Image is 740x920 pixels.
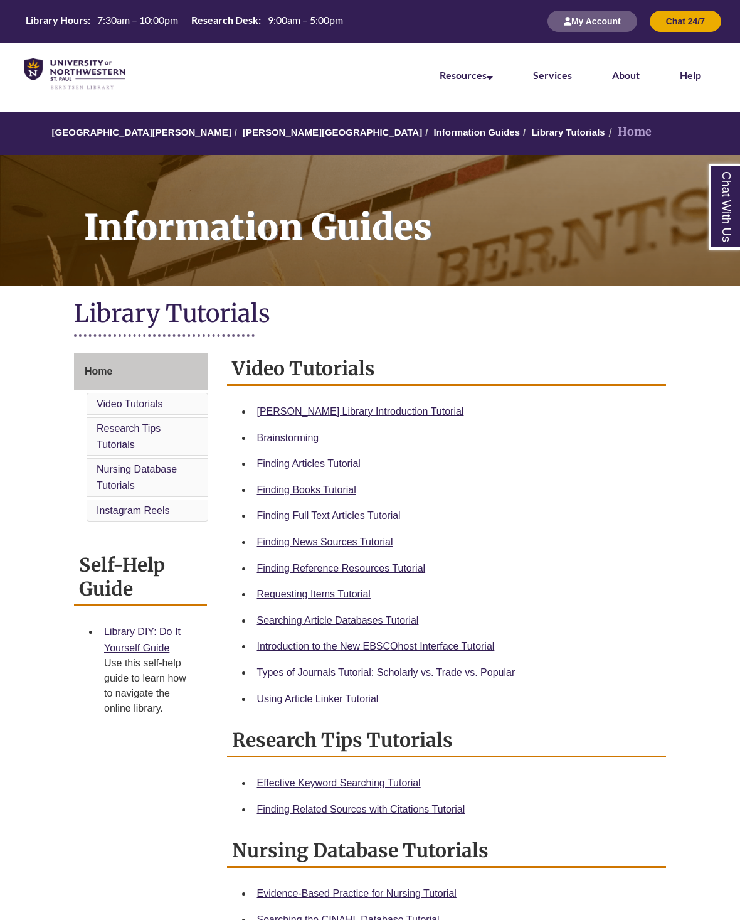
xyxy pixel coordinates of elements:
button: My Account [547,11,637,32]
a: Library Tutorials [531,127,605,137]
h1: Library Tutorials [74,298,666,331]
a: Searching Article Databases Tutorial [257,615,419,626]
th: Library Hours: [21,13,92,27]
a: Finding Reference Resources Tutorial [257,563,426,574]
a: [GEOGRAPHIC_DATA][PERSON_NAME] [52,127,231,137]
a: Video Tutorials [97,398,163,409]
th: Research Desk: [186,13,263,27]
a: Resources [440,69,493,81]
a: Evidence-Based Practice for Nursing Tutorial [257,888,457,899]
a: Finding Full Text Articles Tutorial [257,510,401,521]
a: Help [680,69,701,81]
button: Chat 24/7 [650,11,721,32]
span: 9:00am – 5:00pm [268,14,343,26]
a: Nursing Database Tutorials [97,464,177,491]
a: Effective Keyword Searching Tutorial [257,778,421,788]
a: Brainstorming [257,432,319,443]
a: Finding Related Sources with Citations Tutorial [257,804,465,815]
a: Introduction to the New EBSCOhost Interface Tutorial [257,641,495,651]
h2: Nursing Database Tutorials [227,835,667,868]
a: [PERSON_NAME] Library Introduction Tutorial [257,406,464,417]
a: Finding Articles Tutorial [257,458,361,469]
h1: Information Guides [70,155,740,269]
a: Finding News Sources Tutorial [257,537,393,547]
a: My Account [547,16,637,26]
a: Chat 24/7 [650,16,721,26]
a: Research Tips Tutorials [97,423,161,450]
a: Hours Today [21,13,348,30]
a: Using Article Linker Tutorial [257,693,379,704]
h2: Self-Help Guide [74,549,207,606]
a: Home [74,353,208,390]
a: Library DIY: Do It Yourself Guide [104,626,181,653]
span: 7:30am – 10:00pm [97,14,178,26]
table: Hours Today [21,13,348,29]
li: Home [605,123,652,141]
a: Finding Books Tutorial [257,484,356,495]
a: Information Guides [434,127,521,137]
a: Instagram Reels [97,505,170,516]
div: Use this self-help guide to learn how to navigate the online library. [104,656,197,716]
span: Home [85,366,112,377]
a: Requesting Items Tutorial [257,589,371,599]
a: Services [533,69,572,81]
h2: Video Tutorials [227,353,667,386]
a: Types of Journals Tutorial: Scholarly vs. Trade vs. Popular [257,667,515,678]
div: Guide Page Menu [74,353,208,524]
img: UNWSP Library Logo [24,58,125,90]
a: [PERSON_NAME][GEOGRAPHIC_DATA] [243,127,422,137]
h2: Research Tips Tutorials [227,724,667,757]
a: About [612,69,640,81]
